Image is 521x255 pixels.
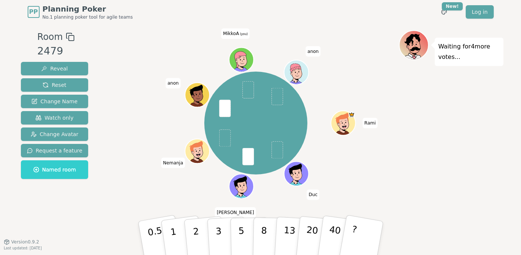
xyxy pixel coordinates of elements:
[35,114,74,122] span: Watch only
[230,48,253,72] button: Click to change your avatar
[43,81,66,89] span: Reset
[21,144,89,157] button: Request a feature
[221,28,249,39] span: Click to change your name
[307,189,319,200] span: Click to change your name
[4,246,42,250] span: Last updated: [DATE]
[239,32,248,36] span: (you)
[4,239,39,245] button: Version0.9.2
[161,158,185,168] span: Click to change your name
[28,4,133,20] a: PPPlanning PokerNo.1 planning poker tool for agile teams
[306,46,320,57] span: Click to change your name
[31,98,77,105] span: Change Name
[363,118,378,128] span: Click to change your name
[21,127,89,141] button: Change Avatar
[31,130,78,138] span: Change Avatar
[215,207,256,218] span: Click to change your name
[41,65,68,72] span: Reveal
[43,4,133,14] span: Planning Poker
[37,44,75,59] div: 2479
[466,5,493,19] a: Log in
[33,166,76,173] span: Named room
[21,111,89,125] button: Watch only
[437,5,451,19] button: New!
[11,239,39,245] span: Version 0.9.2
[21,78,89,92] button: Reset
[348,111,354,117] span: Rami is the host
[166,78,181,88] span: Click to change your name
[27,147,83,154] span: Request a feature
[21,62,89,75] button: Reveal
[438,41,500,62] p: Waiting for 4 more votes...
[29,7,38,16] span: PP
[442,2,463,10] div: New!
[43,14,133,20] span: No.1 planning poker tool for agile teams
[37,30,63,44] span: Room
[21,160,89,179] button: Named room
[21,95,89,108] button: Change Name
